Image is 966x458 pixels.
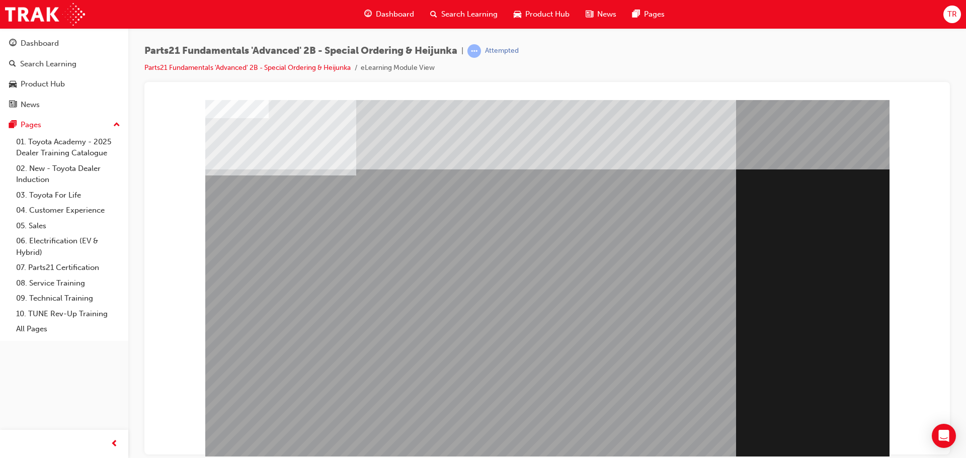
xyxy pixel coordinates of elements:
[514,8,521,21] span: car-icon
[21,119,41,131] div: Pages
[4,96,124,114] a: News
[364,8,372,21] span: guage-icon
[113,119,120,132] span: up-icon
[21,78,65,90] div: Product Hub
[430,8,437,21] span: search-icon
[5,3,85,26] img: Trak
[12,233,124,260] a: 06. Electrification (EV & Hybrid)
[376,9,414,20] span: Dashboard
[4,75,124,94] a: Product Hub
[9,101,17,110] span: news-icon
[21,38,59,49] div: Dashboard
[12,203,124,218] a: 04. Customer Experience
[644,9,665,20] span: Pages
[525,9,570,20] span: Product Hub
[467,44,481,58] span: learningRecordVerb_ATTEMPT-icon
[4,116,124,134] button: Pages
[586,8,593,21] span: news-icon
[9,60,16,69] span: search-icon
[144,45,457,57] span: Parts21 Fundamentals 'Advanced' 2B - Special Ordering & Heijunka
[20,58,76,70] div: Search Learning
[144,63,351,72] a: Parts21 Fundamentals 'Advanced' 2B - Special Ordering & Heijunka
[943,6,961,23] button: TR
[461,45,463,57] span: |
[12,134,124,161] a: 01. Toyota Academy - 2025 Dealer Training Catalogue
[485,46,519,56] div: Attempted
[578,4,624,25] a: news-iconNews
[12,218,124,234] a: 05. Sales
[947,9,957,20] span: TR
[422,4,506,25] a: search-iconSearch Learning
[4,55,124,73] a: Search Learning
[111,438,118,450] span: prev-icon
[9,121,17,130] span: pages-icon
[12,291,124,306] a: 09. Technical Training
[12,276,124,291] a: 08. Service Training
[932,424,956,448] div: Open Intercom Messenger
[597,9,616,20] span: News
[12,188,124,203] a: 03. Toyota For Life
[361,62,435,74] li: eLearning Module View
[9,80,17,89] span: car-icon
[21,99,40,111] div: News
[9,39,17,48] span: guage-icon
[624,4,673,25] a: pages-iconPages
[12,161,124,188] a: 02. New - Toyota Dealer Induction
[506,4,578,25] a: car-iconProduct Hub
[12,260,124,276] a: 07. Parts21 Certification
[441,9,498,20] span: Search Learning
[4,32,124,116] button: DashboardSearch LearningProduct HubNews
[4,34,124,53] a: Dashboard
[356,4,422,25] a: guage-iconDashboard
[12,306,124,322] a: 10. TUNE Rev-Up Training
[12,321,124,337] a: All Pages
[632,8,640,21] span: pages-icon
